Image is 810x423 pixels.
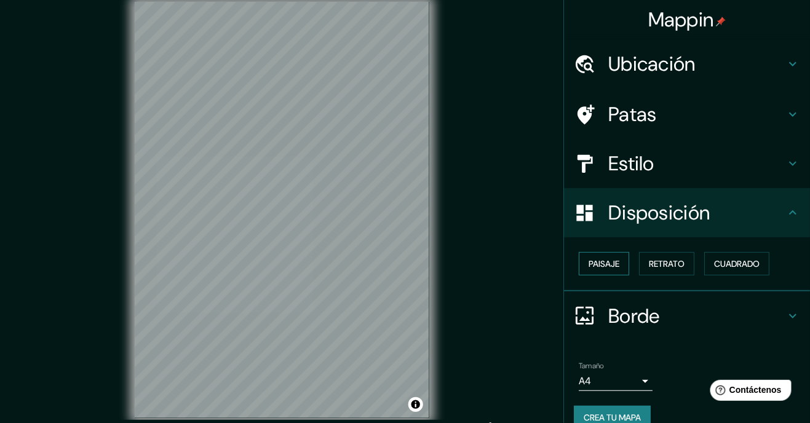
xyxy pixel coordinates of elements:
[704,252,769,275] button: Cuadrado
[564,188,810,237] div: Disposición
[648,7,714,33] font: Mappin
[579,252,629,275] button: Paisaje
[649,258,685,269] font: Retrato
[564,139,810,188] div: Estilo
[639,252,694,275] button: Retrato
[701,375,796,409] iframe: Lanzador de widgets de ayuda
[564,90,810,139] div: Patas
[589,258,619,269] font: Paisaje
[714,258,760,269] font: Cuadrado
[584,412,641,423] font: Crea tu mapa
[579,361,604,371] font: Tamaño
[564,39,810,89] div: Ubicación
[564,291,810,341] div: Borde
[716,17,726,26] img: pin-icon.png
[135,2,429,418] canvas: Mapa
[608,51,696,77] font: Ubicación
[579,371,653,391] div: A4
[608,200,710,226] font: Disposición
[608,101,657,127] font: Patas
[579,374,591,387] font: A4
[608,303,660,329] font: Borde
[408,397,423,412] button: Activar o desactivar atribución
[608,151,654,176] font: Estilo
